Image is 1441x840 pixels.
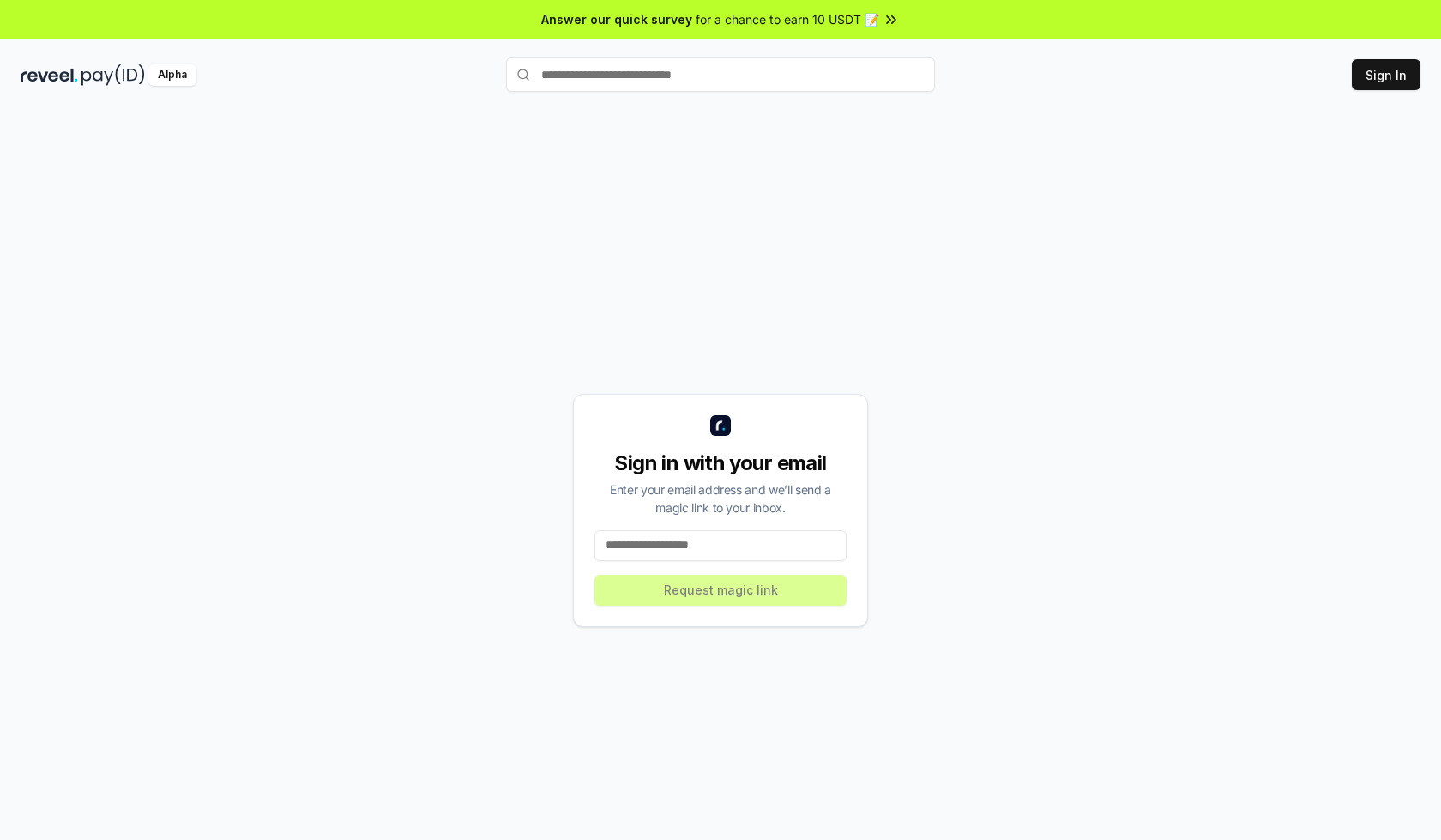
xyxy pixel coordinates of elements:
[148,64,196,86] div: Alpha
[594,450,847,477] div: Sign in with your email
[1352,59,1420,90] button: Sign In
[710,415,731,436] img: logo_small
[594,480,847,517] div: Enter your email address and we’ll send a magic link to your inbox.
[21,64,78,86] img: reveel_dark
[696,10,879,28] span: for a chance to earn 10 USDT 📝
[541,10,692,28] span: Answer our quick survey
[81,64,145,86] img: pay_id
